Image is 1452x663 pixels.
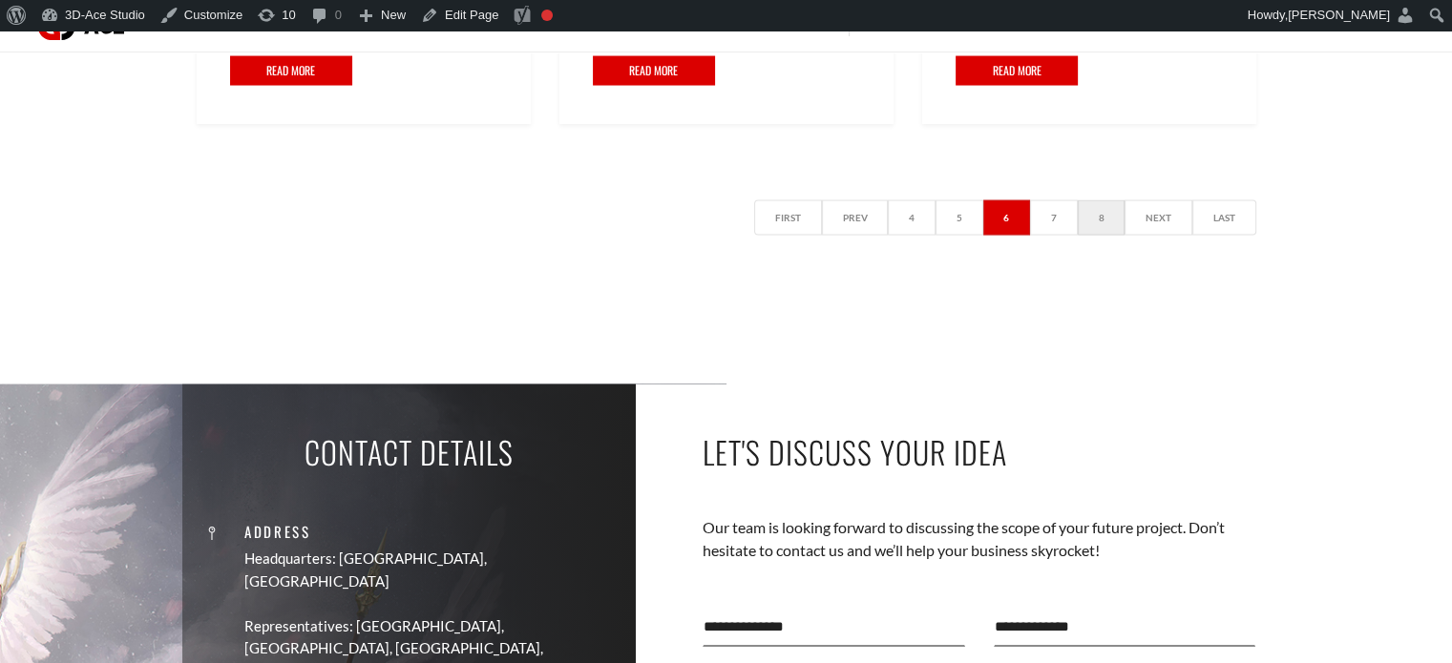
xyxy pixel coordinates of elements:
p: Our team is looking forward to discussing the scope of your future project. Don’t hesitate to con... [703,516,1256,563]
a: Read More [593,56,716,86]
a: Read More [230,56,353,86]
p: Headquarters: [GEOGRAPHIC_DATA], [GEOGRAPHIC_DATA] [244,548,621,592]
a: Next [1125,200,1192,236]
a: First [754,200,822,236]
a: Read More [956,56,1079,86]
a: 8 [1078,200,1126,236]
a: 4 [888,200,936,236]
p: Let's Discuss Your Idea [703,430,1256,473]
span: 6 [983,200,1031,236]
a: 5 [936,200,983,236]
a: Prev [822,200,889,236]
span: [PERSON_NAME] [1288,8,1390,22]
a: 7 [1030,200,1078,236]
div: Focus keyphrase not set [541,10,553,21]
nav: Post navigation [197,172,1256,255]
p: Address [244,521,621,543]
a: Last [1192,200,1256,236]
p: Contact Details [305,430,514,473]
